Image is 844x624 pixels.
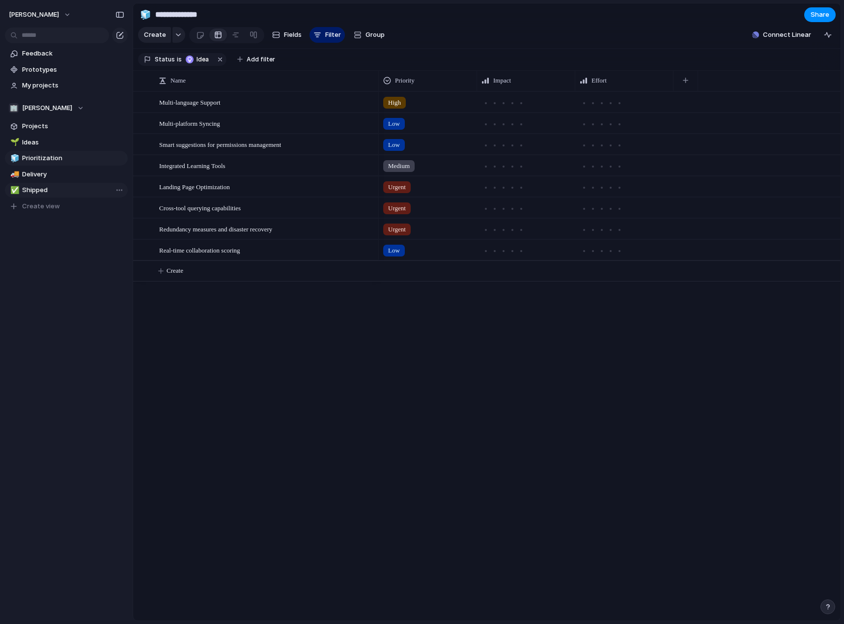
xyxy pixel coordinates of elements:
span: Integrated Learning Tools [159,160,225,171]
span: Create [144,30,166,40]
button: Create [138,27,171,43]
span: Cross-tool querying capabilities [159,202,241,213]
span: Ideas [22,138,124,147]
span: Low [388,140,400,150]
span: Smart suggestions for permissions management [159,139,281,150]
button: Connect Linear [748,28,815,42]
span: Effort [591,76,607,85]
button: Idea [183,54,214,65]
div: 🏢 [9,103,19,113]
span: Create [167,266,183,276]
div: 🚚 [10,169,17,180]
span: Connect Linear [763,30,811,40]
span: Prototypes [22,65,124,75]
span: Delivery [22,170,124,179]
span: is [177,55,182,64]
a: 🧊Prioritization [5,151,128,166]
div: 🧊 [10,153,17,164]
button: Share [804,7,836,22]
span: Redundancy measures and disaster recovery [159,223,272,234]
a: 🚚Delivery [5,167,128,182]
span: Create view [22,201,60,211]
span: [PERSON_NAME] [9,10,59,20]
span: Medium [388,161,410,171]
span: Low [388,119,400,129]
span: Group [366,30,385,40]
span: Status [155,55,175,64]
button: ✅ [9,185,19,195]
button: 🧊 [138,7,153,23]
span: Idea [197,55,211,64]
span: Shipped [22,185,124,195]
button: Fields [268,27,306,43]
div: 🌱 [10,137,17,148]
button: 🌱 [9,138,19,147]
span: High [388,98,401,108]
span: Urgent [388,182,406,192]
a: Feedback [5,46,128,61]
button: 🚚 [9,170,19,179]
span: Name [170,76,186,85]
span: Projects [22,121,124,131]
span: Low [388,246,400,255]
span: Impact [493,76,511,85]
span: Urgent [388,225,406,234]
button: is [175,54,184,65]
button: [PERSON_NAME] [4,7,76,23]
button: Filter [309,27,345,43]
a: 🌱Ideas [5,135,128,150]
span: Urgent [388,203,406,213]
div: 🧊 [140,8,151,21]
span: Landing Page Optimization [159,181,230,192]
span: Multi-platform Syncing [159,117,220,129]
button: 🏢[PERSON_NAME] [5,101,128,115]
button: 🧊 [9,153,19,163]
span: My projects [22,81,124,90]
span: [PERSON_NAME] [22,103,72,113]
button: Create view [5,199,128,214]
span: Prioritization [22,153,124,163]
span: Priority [395,76,415,85]
span: Filter [325,30,341,40]
div: ✅ [10,185,17,196]
button: Group [349,27,390,43]
span: Multi-language Support [159,96,221,108]
a: My projects [5,78,128,93]
span: Add filter [247,55,275,64]
span: Feedback [22,49,124,58]
span: Share [811,10,829,20]
a: Prototypes [5,62,128,77]
a: ✅Shipped [5,183,128,198]
span: Fields [284,30,302,40]
span: Real-time collaboration scoring [159,244,240,255]
a: Projects [5,119,128,134]
button: Add filter [231,53,281,66]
